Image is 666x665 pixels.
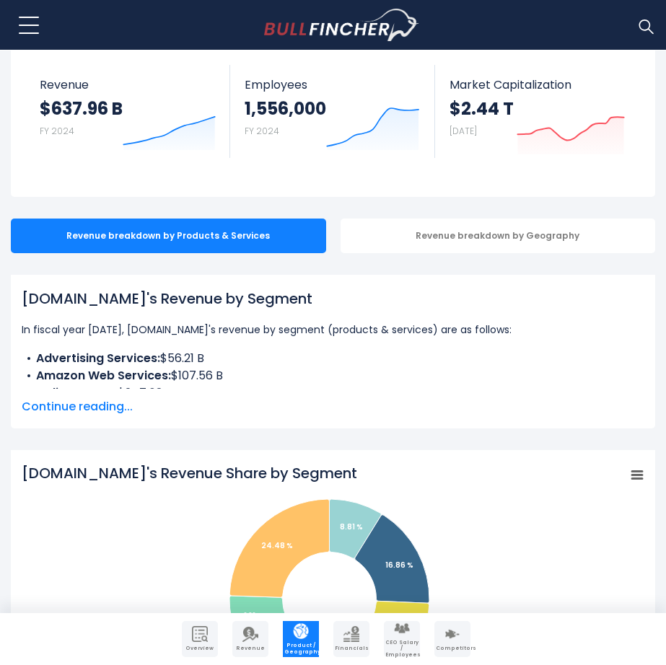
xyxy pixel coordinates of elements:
div: Revenue breakdown by Geography [341,219,656,253]
a: Company Competitors [434,621,470,657]
a: Company Employees [384,621,420,657]
li: $107.56 B [22,367,644,384]
b: Amazon Web Services: [36,367,171,384]
span: Product / Geography [284,643,317,655]
span: Competitors [436,646,469,651]
tspan: 6.96 % [243,612,262,620]
a: Company Product/Geography [283,621,319,657]
span: Continue reading... [22,398,644,415]
strong: $637.96 B [40,97,123,120]
b: Online Stores: [36,384,118,401]
span: Employees [245,78,419,92]
a: Company Financials [333,621,369,657]
small: FY 2024 [245,125,279,137]
p: In fiscal year [DATE], [DOMAIN_NAME]'s revenue by segment (products & services) are as follows: [22,321,644,338]
li: $247.03 B [22,384,644,402]
span: Overview [183,646,216,651]
span: CEO Salary / Employees [385,640,419,658]
a: Employees 1,556,000 FY 2024 [230,65,434,158]
span: Revenue [234,646,267,651]
a: Go to homepage [264,9,419,42]
li: $56.21 B [22,350,644,367]
tspan: [DOMAIN_NAME]'s Revenue Share by Segment [22,463,357,483]
strong: $2.44 T [450,97,514,120]
a: Revenue $637.96 B FY 2024 [25,65,230,158]
tspan: 16.86 % [385,560,413,571]
img: bullfincher logo [264,9,419,42]
tspan: 8.81 % [340,521,363,532]
strong: 1,556,000 [245,97,326,120]
span: Revenue [40,78,216,92]
span: Market Capitalization [450,78,625,92]
small: [DATE] [450,125,477,137]
small: FY 2024 [40,125,74,137]
a: Market Capitalization $2.44 T [DATE] [435,65,639,158]
span: Financials [335,646,368,651]
a: Company Revenue [232,621,268,657]
h1: [DOMAIN_NAME]'s Revenue by Segment [22,288,644,309]
a: Company Overview [182,621,218,657]
b: Advertising Services: [36,350,160,366]
div: Revenue breakdown by Products & Services [11,219,326,253]
tspan: 24.48 % [261,540,293,551]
